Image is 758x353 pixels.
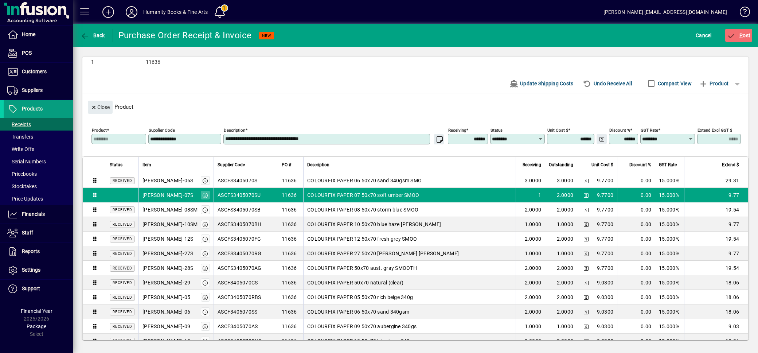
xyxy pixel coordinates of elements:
[684,304,748,319] td: 18.06
[597,337,614,345] span: 9.0300
[617,275,655,290] td: 0.00
[22,286,40,291] span: Support
[581,292,591,302] button: Change Price Levels
[113,179,132,183] span: Received
[581,205,591,215] button: Change Price Levels
[597,294,614,301] span: 9.0300
[655,217,684,232] td: 15.000%
[4,81,73,100] a: Suppliers
[739,32,743,38] span: P
[4,168,73,180] a: Pricebooks
[142,250,193,257] div: [PERSON_NAME]-27S
[545,261,577,275] td: 2.0000
[597,264,614,272] span: 9.7700
[22,230,33,236] span: Staff
[591,161,613,169] span: Unit Cost $
[303,275,516,290] td: COLOURFIX PAPER 50x70 natural (clear)
[545,173,577,188] td: 3.0000
[525,323,542,330] span: 1.0000
[22,106,43,112] span: Products
[549,161,573,169] span: Outstanding
[684,188,748,202] td: 9.77
[597,308,614,315] span: 9.0300
[214,275,278,290] td: ASCF3405070CS
[22,87,43,93] span: Suppliers
[581,234,591,244] button: Change Price Levels
[142,235,193,243] div: [PERSON_NAME]-12S
[4,243,73,261] a: Reports
[538,191,541,199] span: 1
[113,339,132,343] span: Received
[597,134,607,144] button: Change Price Levels
[113,325,132,329] span: Received
[581,263,591,273] button: Change Price Levels
[4,205,73,224] a: Financials
[525,308,542,315] span: 2.0000
[581,248,591,259] button: Change Price Levels
[214,217,278,232] td: ASCFS3405070BH
[545,319,577,334] td: 1.0000
[146,59,160,65] span: 11636
[684,290,748,304] td: 18.06
[581,190,591,200] button: Change Price Levels
[617,232,655,246] td: 0.00
[120,5,143,19] button: Profile
[214,246,278,261] td: ASCFS3405070RG
[21,308,52,314] span: Financial Year
[545,202,577,217] td: 2.0000
[214,334,278,348] td: ASCF3405070BHS
[597,235,614,243] span: 9.7700
[7,146,34,152] span: Write Offs
[655,334,684,348] td: 15.000%
[617,290,655,304] td: 0.00
[88,101,113,114] button: Close
[214,304,278,319] td: ASCF3405070SS
[545,304,577,319] td: 2.0000
[214,188,278,202] td: ASCFS3405070SU
[278,261,303,275] td: 11636
[684,217,748,232] td: 9.77
[734,1,749,25] a: Knowledge Base
[656,80,692,87] label: Compact View
[278,202,303,217] td: 11636
[581,307,591,317] button: Change Price Levels
[597,177,614,184] span: 9.7700
[655,304,684,319] td: 15.000%
[214,202,278,217] td: ASCFS3405070SB
[581,336,591,346] button: Change Price Levels
[303,290,516,304] td: COLOURFIX PAPER 05 50x70 rich beige 340g
[4,280,73,298] a: Support
[655,319,684,334] td: 15.000%
[307,161,329,169] span: Description
[303,202,516,217] td: COLOURFIX PAPER 08 50x70 storm blue SMOO
[597,279,614,286] span: 9.0300
[617,334,655,348] td: 0.00
[79,29,107,42] button: Back
[617,217,655,232] td: 0.00
[7,121,31,127] span: Receipts
[22,50,32,56] span: POS
[4,44,73,62] a: POS
[545,232,577,246] td: 2.0000
[142,337,190,345] div: [PERSON_NAME]-10
[4,63,73,81] a: Customers
[617,246,655,261] td: 0.00
[655,232,684,246] td: 15.000%
[525,206,542,213] span: 2.0000
[97,5,120,19] button: Add
[142,279,190,286] div: [PERSON_NAME]-29
[617,202,655,217] td: 0.00
[142,161,151,169] span: Item
[655,188,684,202] td: 15.000%
[698,128,732,133] mat-label: Extend excl GST $
[684,232,748,246] td: 19.54
[597,191,614,199] span: 9.7700
[278,232,303,246] td: 11636
[509,78,574,89] span: Update Shipping Costs
[214,319,278,334] td: ASCF3405070AS
[22,248,40,254] span: Reports
[699,78,728,89] span: Product
[617,188,655,202] td: 0.00
[523,161,541,169] span: Receiving
[7,171,37,177] span: Pricebooks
